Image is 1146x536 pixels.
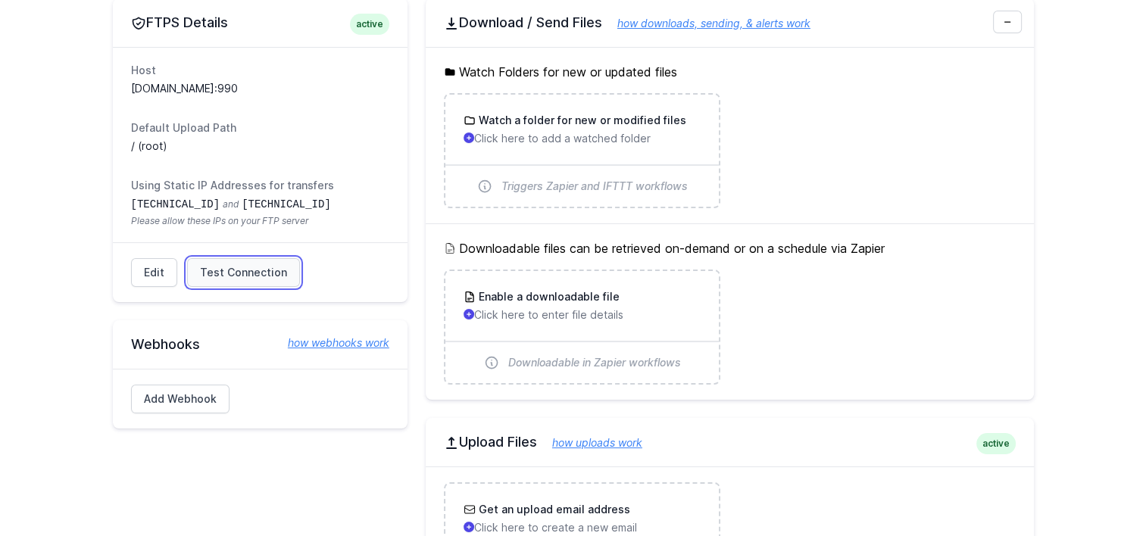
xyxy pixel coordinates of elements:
[501,179,688,194] span: Triggers Zapier and IFTTT workflows
[444,63,1016,81] h5: Watch Folders for new or updated files
[464,520,701,535] p: Click here to create a new email
[444,239,1016,257] h5: Downloadable files can be retrieved on-demand or on a schedule via Zapier
[273,335,389,351] a: how webhooks work
[476,113,686,128] h3: Watch a folder for new or modified files
[131,120,389,136] dt: Default Upload Path
[445,271,719,383] a: Enable a downloadable file Click here to enter file details Downloadable in Zapier workflows
[444,433,1016,451] h2: Upload Files
[445,95,719,207] a: Watch a folder for new or modified files Click here to add a watched folder Triggers Zapier and I...
[131,63,389,78] dt: Host
[242,198,331,210] code: [TECHNICAL_ID]
[131,81,389,96] dd: [DOMAIN_NAME]:990
[350,14,389,35] span: active
[131,139,389,154] dd: / (root)
[537,436,642,449] a: how uploads work
[131,198,220,210] code: [TECHNICAL_ID]
[200,265,287,280] span: Test Connection
[187,258,300,287] a: Test Connection
[444,14,1016,32] h2: Download / Send Files
[508,355,681,370] span: Downloadable in Zapier workflows
[464,307,701,323] p: Click here to enter file details
[476,502,630,517] h3: Get an upload email address
[131,215,389,227] span: Please allow these IPs on your FTP server
[131,178,389,193] dt: Using Static IP Addresses for transfers
[602,17,810,30] a: how downloads, sending, & alerts work
[131,14,389,32] h2: FTPS Details
[976,433,1016,454] span: active
[131,258,177,287] a: Edit
[131,385,230,413] a: Add Webhook
[464,131,701,146] p: Click here to add a watched folder
[131,335,389,354] h2: Webhooks
[223,198,239,210] span: and
[476,289,620,304] h3: Enable a downloadable file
